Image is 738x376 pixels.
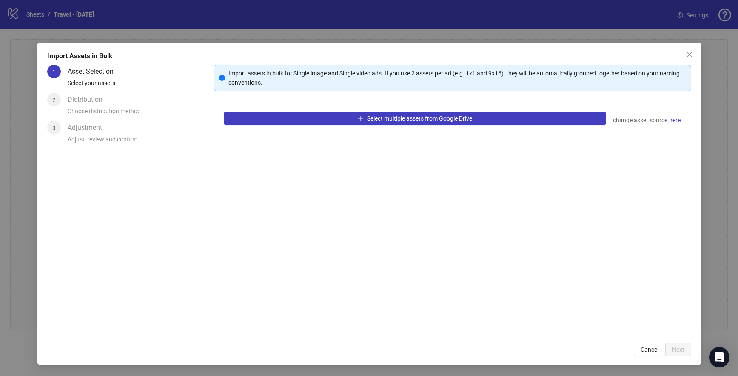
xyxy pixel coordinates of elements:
div: Asset Selection [68,65,120,78]
div: Import assets in bulk for Single image and Single video ads. If you use 2 assets per ad (e.g. 1x1... [228,69,685,87]
div: Select your assets [68,78,206,93]
button: Close [682,48,696,61]
span: Cancel [640,346,658,353]
span: 3 [52,125,56,132]
span: 2 [52,97,56,103]
div: Import Assets in Bulk [47,51,691,61]
span: Select multiple assets from Google Drive [367,115,472,122]
button: Next [665,343,691,356]
div: Adjustment [68,121,109,135]
span: 1 [52,69,56,75]
div: change asset source [613,115,681,125]
span: here [669,115,680,125]
div: Distribution [68,93,109,106]
div: Adjust, review and confirm [68,135,206,149]
span: info-circle [219,75,225,81]
button: Cancel [633,343,665,356]
button: Select multiple assets from Google Drive [224,112,606,125]
div: Open Intercom Messenger [709,347,729,367]
div: Choose distribution method [68,106,206,121]
a: here [668,115,681,125]
span: plus [358,115,364,121]
span: close [686,51,692,58]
